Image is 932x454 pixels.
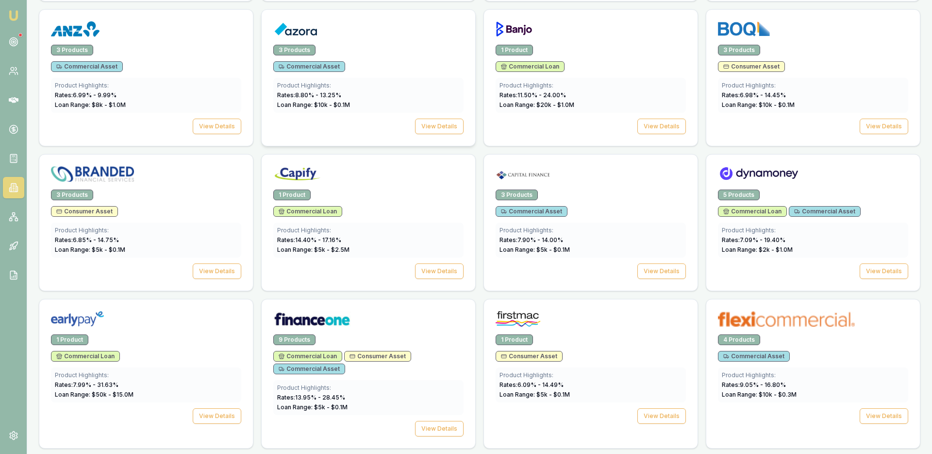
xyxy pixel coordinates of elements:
span: Commercial Asset [279,63,340,70]
a: flexicommercial logo4 ProductsCommercial AssetProduct Highlights:Rates:9.05% - 16.80%Loan Range: ... [706,299,920,449]
span: Rates: 8.80 % - 13.25 % [277,91,341,99]
span: Consumer Asset [56,208,113,215]
span: Loan Range: $ 10 k - $ 0.3 M [722,391,797,398]
div: 3 Products [51,45,93,55]
a: Banjo logo1 ProductCommercial LoanProduct Highlights:Rates:11.50% - 24.00%Loan Range: $20k - $1.0... [483,9,698,146]
img: Capital Finance logo [496,166,551,182]
span: Consumer Asset [349,352,406,360]
span: Loan Range: $ 5 k - $ 0.1 M [499,246,570,253]
a: Capify logo1 ProductCommercial LoanProduct Highlights:Rates:14.40% - 17.16%Loan Range: $5k - $2.5... [261,154,476,291]
img: flexicommercial logo [718,311,855,327]
div: 5 Products [718,190,760,200]
button: View Details [415,263,464,279]
div: 1 Product [496,334,533,345]
button: View Details [637,119,686,134]
span: Loan Range: $ 5 k - $ 2.5 M [277,246,349,253]
span: Consumer Asset [501,352,557,360]
a: Branded Financial Services logo3 ProductsConsumer AssetProduct Highlights:Rates:6.85% - 14.75%Loa... [39,154,253,291]
img: Finance One logo [273,311,351,327]
div: Product Highlights: [55,227,237,234]
div: Product Highlights: [277,384,460,392]
span: Rates: 7.99 % - 31.63 % [55,381,118,388]
div: 4 Products [718,334,760,345]
img: Capify logo [273,166,322,182]
span: Loan Range: $ 10 k - $ 0.1 M [277,101,350,108]
button: View Details [193,119,241,134]
a: BOQ Finance logo3 ProductsConsumer AssetProduct Highlights:Rates:6.98% - 14.45%Loan Range: $10k -... [706,9,920,146]
img: Firstmac logo [496,311,540,327]
div: 9 Products [273,334,316,345]
button: View Details [415,421,464,437]
img: BOQ Finance logo [718,21,770,37]
button: View Details [637,263,686,279]
button: View Details [193,263,241,279]
span: Loan Range: $ 5 k - $ 0.1 M [55,246,125,253]
div: Product Highlights: [722,227,904,234]
span: Rates: 6.98 % - 14.45 % [722,91,786,99]
div: 1 Product [273,190,311,200]
span: Commercial Loan [279,208,337,215]
div: Product Highlights: [277,227,460,234]
span: Loan Range: $ 2 k - $ 1.0 M [722,246,793,253]
button: View Details [860,408,908,424]
button: View Details [415,119,464,134]
span: Rates: 6.99 % - 9.99 % [55,91,116,99]
div: 1 Product [496,45,533,55]
div: Product Highlights: [277,82,460,89]
a: Earlypay logo1 ProductCommercial LoanProduct Highlights:Rates:7.99% - 31.63%Loan Range: $50k - $1... [39,299,253,449]
span: Loan Range: $ 5 k - $ 0.1 M [277,403,348,411]
div: Product Highlights: [55,371,237,379]
div: Product Highlights: [722,371,904,379]
div: 3 Products [273,45,316,55]
img: Banjo logo [496,21,533,37]
span: Rates: 13.95 % - 28.45 % [277,394,345,401]
img: Dynamoney logo [718,166,799,182]
img: Earlypay logo [51,311,104,327]
span: Loan Range: $ 50 k - $ 15.0 M [55,391,133,398]
button: View Details [860,263,908,279]
button: View Details [193,408,241,424]
div: 1 Product [51,334,88,345]
a: Dynamoney logo5 ProductsCommercial LoanCommercial AssetProduct Highlights:Rates:7.09% - 19.40%Loa... [706,154,920,291]
a: Capital Finance logo3 ProductsCommercial AssetProduct Highlights:Rates:7.90% - 14.00%Loan Range: ... [483,154,698,291]
span: Commercial Asset [723,352,784,360]
a: ANZ logo3 ProductsCommercial AssetProduct Highlights:Rates:6.99% - 9.99%Loan Range: $8k - $1.0MVi... [39,9,253,146]
div: Product Highlights: [499,371,682,379]
img: Branded Financial Services logo [51,166,134,182]
span: Consumer Asset [723,63,780,70]
span: Loan Range: $ 10 k - $ 0.1 M [722,101,795,108]
div: Product Highlights: [722,82,904,89]
a: Firstmac logo1 ProductConsumer AssetProduct Highlights:Rates:6.09% - 14.49%Loan Range: $5k - $0.1... [483,299,698,449]
span: Rates: 14.40 % - 17.16 % [277,236,341,244]
span: Commercial Asset [56,63,117,70]
span: Rates: 6.09 % - 14.49 % [499,381,564,388]
span: Commercial Asset [501,208,562,215]
img: Azora logo [273,21,318,37]
div: 3 Products [718,45,760,55]
div: 3 Products [51,190,93,200]
span: Commercial Asset [279,365,340,373]
span: Rates: 7.90 % - 14.00 % [499,236,563,244]
div: 3 Products [496,190,538,200]
span: Rates: 11.50 % - 24.00 % [499,91,566,99]
span: Rates: 6.85 % - 14.75 % [55,236,119,244]
span: Loan Range: $ 20 k - $ 1.0 M [499,101,574,108]
span: Loan Range: $ 8 k - $ 1.0 M [55,101,126,108]
div: Product Highlights: [55,82,237,89]
span: Rates: 7.09 % - 19.40 % [722,236,785,244]
span: Commercial Asset [794,208,855,215]
span: Commercial Loan [279,352,337,360]
span: Commercial Loan [501,63,559,70]
span: Rates: 9.05 % - 16.80 % [722,381,786,388]
span: Commercial Loan [56,352,115,360]
span: Commercial Loan [723,208,782,215]
img: emu-icon-u.png [8,10,19,21]
button: View Details [860,119,908,134]
div: Product Highlights: [499,227,682,234]
div: Product Highlights: [499,82,682,89]
button: View Details [637,408,686,424]
img: ANZ logo [51,21,100,37]
span: Loan Range: $ 5 k - $ 0.1 M [499,391,570,398]
a: Azora logo3 ProductsCommercial AssetProduct Highlights:Rates:8.80% - 13.25%Loan Range: $10k - $0.... [261,9,476,146]
a: Finance One logo9 ProductsCommercial LoanConsumer AssetCommercial AssetProduct Highlights:Rates:1... [261,299,476,449]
